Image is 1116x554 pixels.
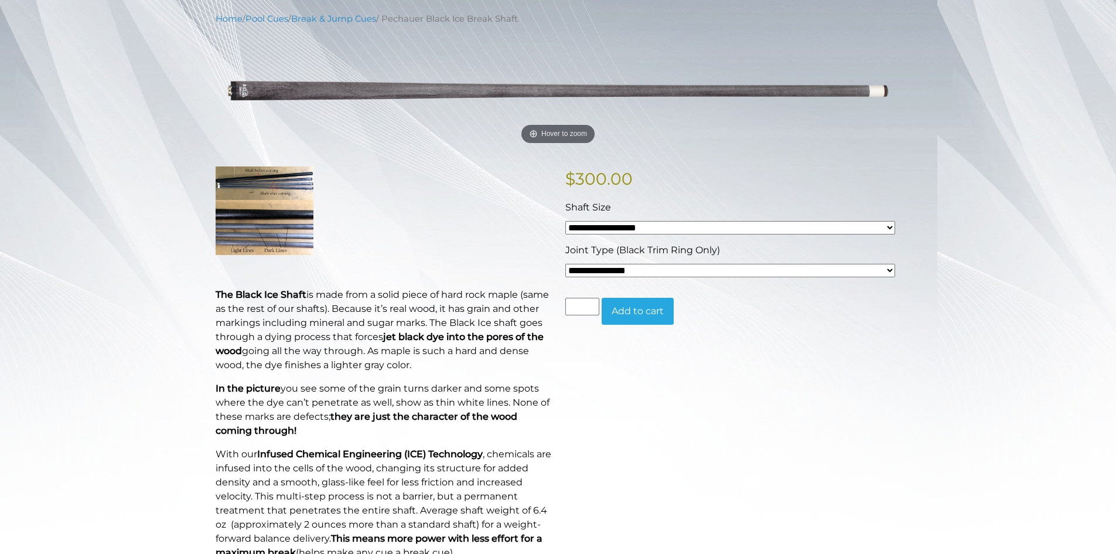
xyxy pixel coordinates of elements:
[602,298,674,325] button: Add to cart
[216,34,901,148] img: pechauer-black-ice-break-shaft-lightened.png
[216,382,551,438] p: you see some of the grain turns darker and some spots where the dye can’t penetrate as well, show...
[216,34,901,148] a: Hover to zoom
[216,331,544,356] b: jet black dye into the pores of the wood
[565,244,720,256] span: Joint Type (Black Trim Ring Only)
[216,383,281,394] strong: In the picture
[565,169,633,189] bdi: 300.00
[245,13,288,24] a: Pool Cues
[291,13,376,24] a: Break & Jump Cues
[565,298,599,315] input: Product quantity
[216,288,551,372] p: is made from a solid piece of hard rock maple (same as the rest of our shafts). Because it’s real...
[216,12,901,25] nav: Breadcrumb
[216,13,243,24] a: Home
[257,448,483,460] strong: Infused Chemical Engineering (ICE) Technology
[216,411,517,436] strong: they are just the character of the wood coming through!
[565,169,575,189] span: $
[216,289,306,300] strong: The Black Ice Shaft
[565,202,611,213] span: Shaft Size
